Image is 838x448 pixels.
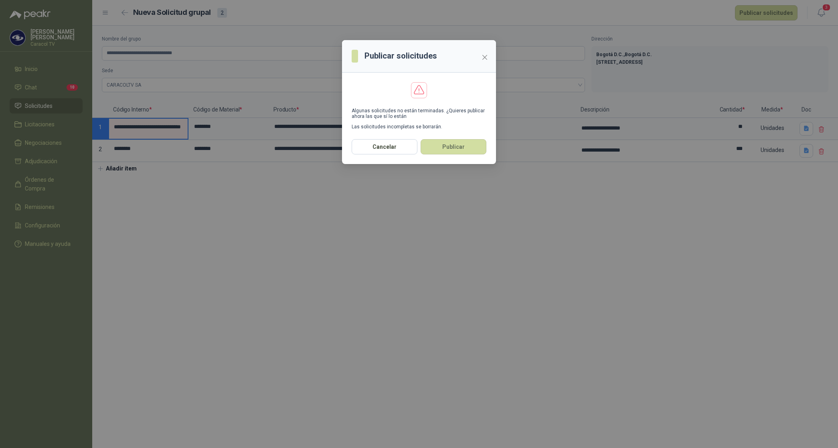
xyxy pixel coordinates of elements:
p: Algunas solicitudes no están terminadas. ¿Quieres publicar ahora las que sí lo están [352,108,486,119]
button: Close [478,51,491,64]
button: Publicar [421,139,486,154]
p: Las solicitudes incompletas se borrarán. [352,124,486,130]
button: Cancelar [352,139,417,154]
span: close [482,54,488,61]
h3: Publicar solicitudes [364,50,437,62]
